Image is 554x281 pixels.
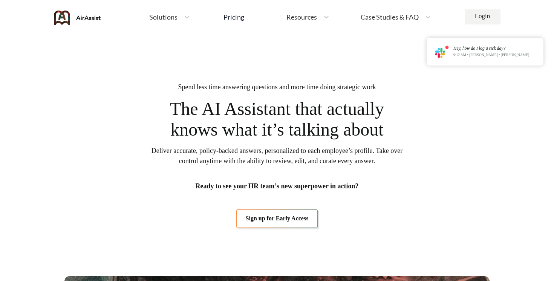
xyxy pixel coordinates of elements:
span: Case Studies & FAQ [361,14,419,20]
div: Pricing [223,14,244,20]
p: 9:12 AM • [PERSON_NAME] • [PERSON_NAME] [453,53,529,57]
span: Ready to see your HR team’s new superpower in action? [195,181,358,191]
span: Spend less time answering questions and more time doing strategic work [178,82,376,92]
a: Login [465,9,500,24]
span: Solutions [149,14,178,20]
span: Resources [286,14,317,20]
span: Deliver accurate, policy-backed answers, personalized to each employee’s profile. Take over contr... [151,146,403,166]
img: AirAssist [54,11,101,25]
div: Hey, how do I log a sick day? [453,46,529,51]
img: notification [435,45,449,58]
a: Sign up for Early Access [236,209,318,228]
a: Pricing [223,10,244,24]
span: The AI Assistant that actually knows what it’s talking about [160,98,394,140]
